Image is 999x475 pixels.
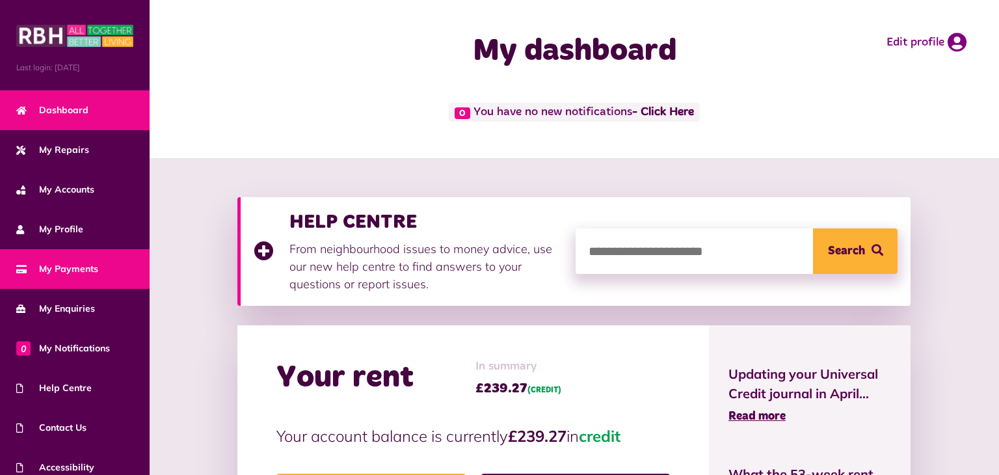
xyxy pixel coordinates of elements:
[16,421,87,435] span: Contact Us
[16,223,83,236] span: My Profile
[16,103,88,117] span: Dashboard
[813,228,898,274] button: Search
[579,426,620,446] span: credit
[508,426,566,446] strong: £239.27
[16,23,133,49] img: MyRBH
[475,358,561,375] span: In summary
[886,33,966,52] a: Edit profile
[16,262,98,276] span: My Payments
[16,183,94,197] span: My Accounts
[16,62,133,74] span: Last login: [DATE]
[276,424,669,448] p: Your account balance is currently in
[527,387,561,394] span: (CREDIT)
[276,359,414,397] h2: Your rent
[16,302,95,316] span: My Enquiries
[289,210,563,234] h3: HELP CENTRE
[16,461,94,474] span: Accessibility
[16,143,89,157] span: My Repairs
[449,103,699,122] span: You have no new notifications
[16,342,110,355] span: My Notifications
[16,341,31,355] span: 0
[375,33,774,70] h1: My dashboard
[728,364,891,426] a: Updating your Universal Credit journal in April... Read more
[728,411,786,422] span: Read more
[475,379,561,398] span: £239.27
[632,107,694,118] a: - Click Here
[455,107,470,119] span: 0
[289,240,563,293] p: From neighbourhood issues to money advice, use our new help centre to find answers to your questi...
[16,381,92,395] span: Help Centre
[728,364,891,403] span: Updating your Universal Credit journal in April...
[828,228,865,274] span: Search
